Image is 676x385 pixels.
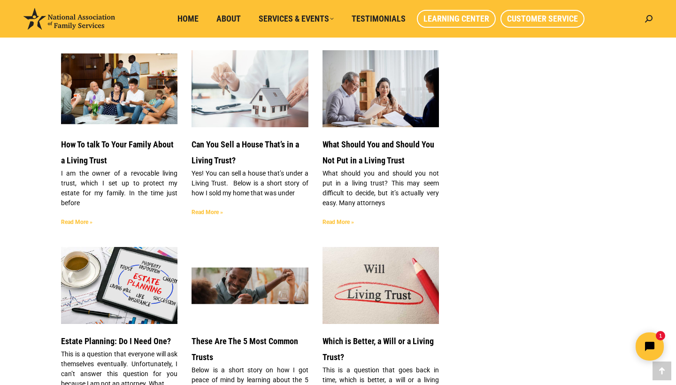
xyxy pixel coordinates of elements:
[423,14,489,24] span: Learning Center
[171,10,205,28] a: Home
[323,219,354,225] a: Read more about What Should You and Should You Not Put in a Living Trust
[216,14,241,24] span: About
[61,54,178,124] img: How To talk To Your Family About a Living Trust
[352,14,406,24] span: Testimonials
[323,336,434,362] a: Which is Better, a Will or a Living Trust?
[417,10,496,28] a: Learning Center
[61,169,177,208] p: I am the owner of a revocable living trust, which I set up to protect my estate for my family. In...
[345,10,412,28] a: Testimonials
[259,14,334,24] span: Services & Events
[177,14,199,24] span: Home
[61,50,177,127] a: How To talk To Your Family About a Living Trust
[210,10,247,28] a: About
[192,169,308,198] p: Yes! You can sell a house that’s under a Living Trust. Below is a short story of how I sold my ho...
[61,247,178,325] img: Estate Planning: Do I need one Blog Image
[500,10,584,28] a: Customer Service
[191,50,309,128] img: Can you sell a home that's under a living trust?
[192,247,308,324] a: These are the 5 most common trusts
[323,139,434,165] a: What Should You and Should You Not Put in a Living Trust
[510,324,672,369] iframe: Tidio Chat
[192,209,223,216] a: Read more about Can You Sell a House That’s in a Living Trust?
[192,50,308,127] a: Can you sell a home that's under a living trust?
[323,169,439,208] p: What should you and should you not put in a living trust? This may seem difficult to decide, but ...
[61,139,174,165] a: How To talk To Your Family About a Living Trust
[61,336,171,346] a: Estate Planning: Do I Need One?
[322,245,439,326] img: Which is better, a living trust or a will?
[61,219,92,225] a: Read more about How To talk To Your Family About a Living Trust
[322,50,439,128] img: What You Should and Should Not Include in Your Living Trust
[323,247,439,324] a: Which is better, a living trust or a will?
[192,336,298,362] a: These Are The 5 Most Common Trusts
[507,14,578,24] span: Customer Service
[192,139,299,165] a: Can You Sell a House That’s in a Living Trust?
[191,268,309,304] img: These are the 5 most common trusts
[23,8,115,30] img: National Association of Family Services
[61,247,177,324] a: Estate Planning: Do I need one Blog Image
[323,50,439,127] a: What You Should and Should Not Include in Your Living Trust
